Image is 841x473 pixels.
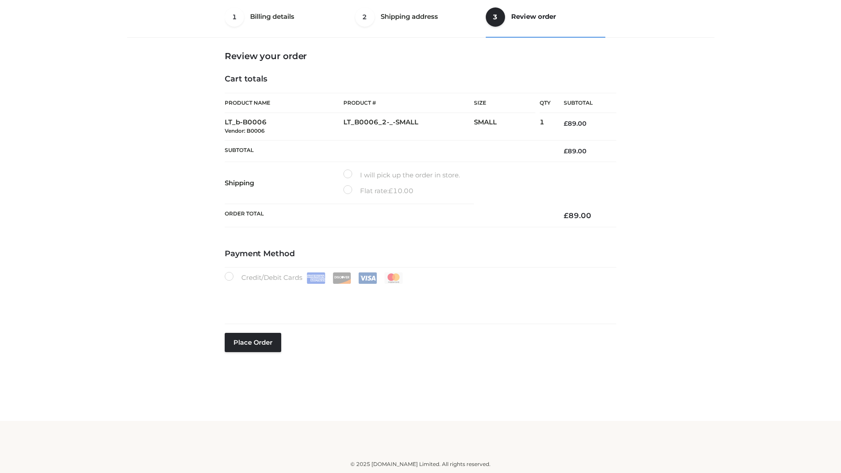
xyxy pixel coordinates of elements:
th: Shipping [225,162,343,204]
span: £ [564,120,568,127]
h4: Payment Method [225,249,616,259]
td: LT_B0006_2-_-SMALL [343,113,474,141]
h4: Cart totals [225,74,616,84]
button: Place order [225,333,281,352]
span: £ [564,147,568,155]
span: £ [389,187,393,195]
th: Product # [343,93,474,113]
label: Flat rate: [343,185,413,197]
td: 1 [540,113,551,141]
th: Product Name [225,93,343,113]
img: Visa [358,272,377,284]
th: Subtotal [225,140,551,162]
small: Vendor: B0006 [225,127,265,134]
bdi: 89.00 [564,147,587,155]
td: LT_b-B0006 [225,113,343,141]
th: Size [474,93,535,113]
th: Subtotal [551,93,616,113]
img: Amex [307,272,325,284]
iframe: Secure payment input frame [223,282,615,314]
td: SMALL [474,113,540,141]
img: Mastercard [384,272,403,284]
span: £ [564,211,569,220]
img: Discover [332,272,351,284]
bdi: 10.00 [389,187,413,195]
th: Order Total [225,204,551,227]
label: Credit/Debit Cards [225,272,404,284]
h3: Review your order [225,51,616,61]
bdi: 89.00 [564,120,587,127]
th: Qty [540,93,551,113]
bdi: 89.00 [564,211,591,220]
label: I will pick up the order in store. [343,169,460,181]
div: © 2025 [DOMAIN_NAME] Limited. All rights reserved. [130,460,711,469]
